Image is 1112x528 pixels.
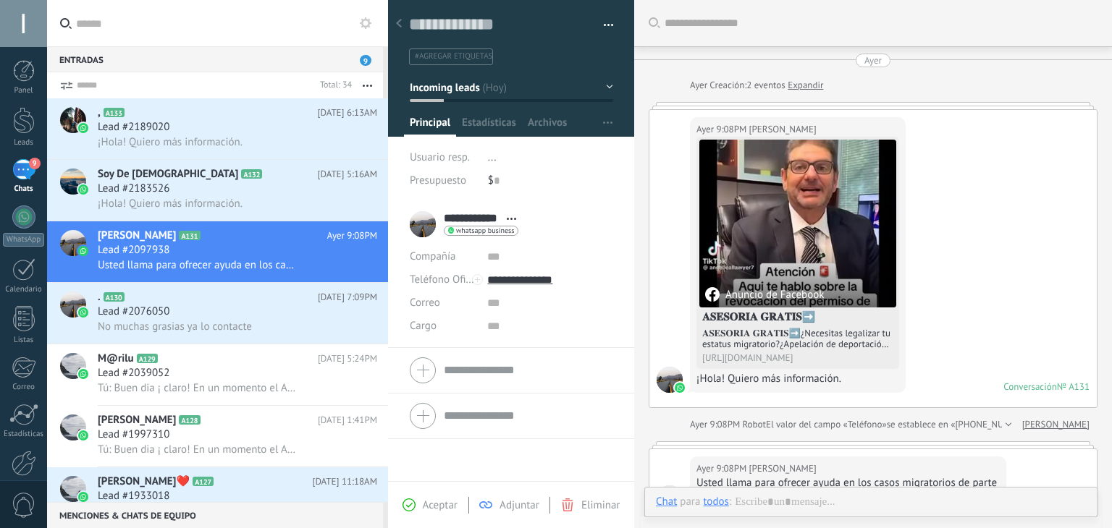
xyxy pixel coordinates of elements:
[98,106,101,120] span: ,
[749,461,816,476] span: Tahír Kaleli
[488,169,613,192] div: $
[98,366,169,380] span: Lead #2039052
[98,320,252,333] span: No muchas grasias ya lo contacte
[410,150,470,164] span: Usuario resp.
[3,430,45,439] div: Estadísticas
[327,229,377,243] span: Ayer 9:08PM
[98,443,298,456] span: Tú: Buen dia ¡ claro! En un momento el Abogado se comunicara contigo, para darte tu asesoría pers...
[703,495,728,508] div: todos
[1022,417,1090,432] a: [PERSON_NAME]
[410,245,476,268] div: Compañía
[318,167,377,182] span: [DATE] 5:16AM
[98,305,169,319] span: Lead #2076050
[78,369,88,379] img: icon
[104,108,125,117] span: A133
[193,477,214,486] span: A127
[78,246,88,256] img: icon
[47,406,388,467] a: avataricon[PERSON_NAME]A128[DATE] 1:41PMLead #1997310Tú: Buen dia ¡ claro! En un momento el Aboga...
[581,498,620,512] span: Eliminar
[3,285,45,294] div: Calendario
[657,485,683,511] span: Tahír Kaleli
[78,307,88,318] img: icon
[98,413,176,427] span: [PERSON_NAME]
[680,495,700,509] span: para
[78,123,88,133] img: icon
[47,344,388,405] a: avatariconM@riluA129[DATE] 5:24PMLead #2039052Tú: Buen dia ¡ claro! En un momento el Abogado se c...
[98,352,134,366] span: M@rilu
[749,122,816,137] span: Tahír Kaleli
[410,315,476,338] div: Cargo
[500,498,539,512] span: Adjuntar
[696,476,1000,505] div: Usted llama para ofrecer ayuda en los casos migratorios de parte de Caridades [DEMOGRAPHIC_DATA]?
[318,352,377,366] span: [DATE] 5:24PM
[179,415,200,425] span: A128
[657,367,683,393] span: Tahír Kaleli
[690,417,742,432] div: Ayer 9:08PM
[3,184,45,194] div: Chats
[318,413,377,427] span: [DATE] 1:41PM
[3,233,44,247] div: WhatsApp
[690,78,709,93] div: Ayer
[98,229,176,243] span: [PERSON_NAME]
[702,310,893,325] h4: 𝐀𝐒𝐄𝐒𝐎𝐑𝐈𝐀 𝐆𝐑𝐀𝐓𝐈𝐒➡️
[690,78,823,93] div: Creación:
[78,430,88,440] img: icon
[318,290,377,305] span: [DATE] 7:09PM
[702,328,893,349] div: 𝐀𝐒𝐄𝐒𝐎𝐑𝐈𝐀 𝐆𝐑𝐀𝐓𝐈𝐒➡️¿Necesitas legalizar tu estatus migratorio?¿Apelación de deportación?¿Permiso de...
[137,354,158,363] span: A129
[78,492,88,502] img: icon
[98,135,243,149] span: ¡Hola! Quiero más información.
[887,417,1035,432] span: se establece en «[PHONE_NUMBER]»
[98,381,298,395] span: Tú: Buen dia ¡ claro! En un momento el Abogado se comunicara contigo, para darte tu asesoría pers...
[410,268,476,291] button: Teléfono Oficina
[98,120,169,135] span: Lead #2189020
[241,169,262,179] span: A132
[78,184,88,195] img: icon
[98,427,169,442] span: Lead #1997310
[696,122,749,137] div: Ayer 9:08PM
[312,474,377,489] span: [DATE] 11:18AM
[410,320,437,331] span: Cargo
[788,78,823,93] a: Expandir
[29,158,41,169] span: 9
[410,296,440,310] span: Correo
[462,116,516,137] span: Estadísticas
[410,116,450,137] span: Principal
[699,140,896,366] a: Anuncio de Facebook𝐀𝐒𝐄𝐒𝐎𝐑𝐈𝐀 𝐆𝐑𝐀𝐓𝐈𝐒➡️𝐀𝐒𝐄𝐒𝐎𝐑𝐈𝐀 𝐆𝐑𝐀𝐓𝐈𝐒➡️¿Necesitas legalizar tu estatus migratorio?¿...
[98,474,190,489] span: [PERSON_NAME]❤️
[410,146,477,169] div: Usuario resp.
[696,461,749,476] div: Ayer 9:08PM
[488,150,497,164] span: ...
[98,290,101,305] span: .
[3,138,45,148] div: Leads
[47,502,383,528] div: Menciones & Chats de equipo
[702,352,893,363] div: [URL][DOMAIN_NAME]
[528,116,567,137] span: Archivos
[98,489,169,503] span: Lead #1933018
[3,86,45,95] div: Panel
[1003,380,1057,393] div: Conversación
[456,227,514,234] span: whatsapp business
[314,78,352,93] div: Total: 34
[766,417,887,432] span: El valor del campo «Teléfono»
[47,160,388,221] a: avatariconSoy De [DEMOGRAPHIC_DATA]A132[DATE] 5:16AMLead #2183526¡Hola! Quiero más información.
[47,221,388,282] a: avataricon[PERSON_NAME]A131Ayer 9:08PMLead #2097938Usted llama para ofrecer ayuda en los casos mi...
[98,182,169,196] span: Lead #2183526
[705,287,824,302] div: Anuncio de Facebook
[410,174,466,187] span: Presupuesto
[410,273,485,286] span: Teléfono Oficina
[360,55,371,66] span: 9
[410,169,477,192] div: Presupuesto
[98,258,298,272] span: Usted llama para ofrecer ayuda en los casos migratorios de parte de Caridades [DEMOGRAPHIC_DATA]?
[47,46,383,72] div: Entradas
[104,292,125,302] span: A130
[410,291,440,315] button: Correo
[742,418,765,430] span: Robot
[415,51,492,61] span: #agregar etiquetas
[47,98,388,159] a: avataricon,A133[DATE] 6:13AMLead #2189020¡Hola! Quiero más información.
[47,467,388,528] a: avataricon[PERSON_NAME]❤️A127[DATE] 11:18AMLead #1933018
[179,231,200,240] span: A131
[98,243,169,257] span: Lead #2097938
[746,78,785,93] span: 2 eventos
[3,336,45,345] div: Listas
